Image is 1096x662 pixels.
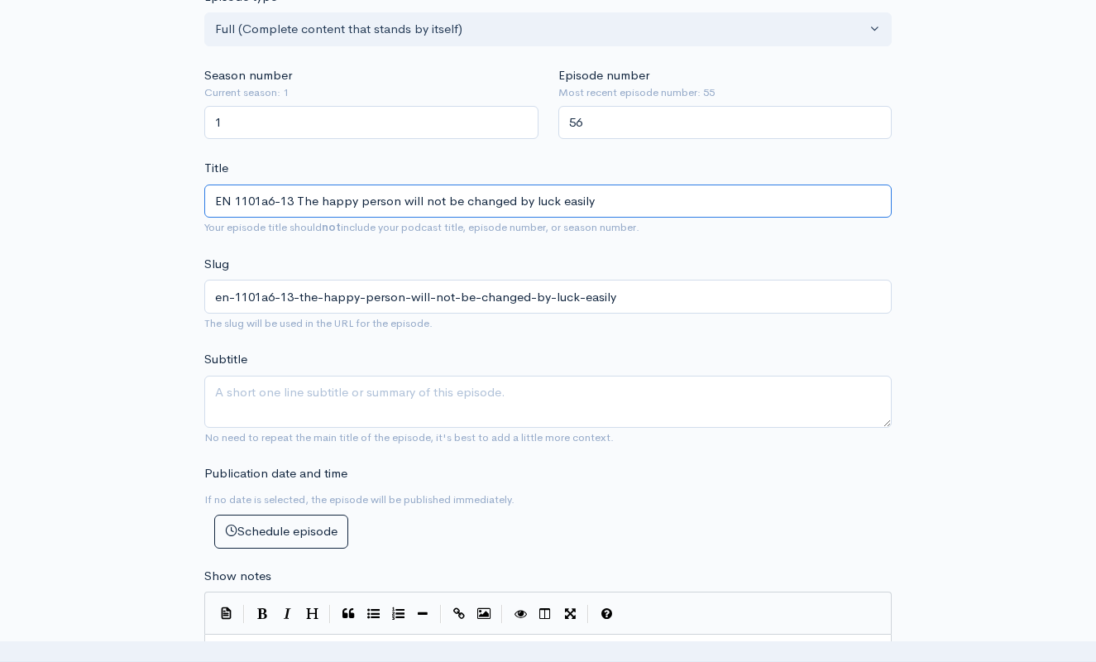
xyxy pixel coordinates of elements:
[361,602,385,626] button: Generic List
[594,602,619,626] button: Markdown Guide
[243,605,245,624] i: |
[204,159,228,178] label: Title
[501,605,503,624] i: |
[587,605,589,624] i: |
[204,84,538,101] small: Current season: 1
[204,185,892,218] input: What is the episode's title?
[204,464,347,483] label: Publication date and time
[215,20,866,39] div: Full (Complete content that stands by itself)
[204,106,538,140] input: Enter season number for this episode
[204,255,229,274] label: Slug
[204,567,271,586] label: Show notes
[558,602,582,626] button: Toggle Fullscreen
[204,492,514,506] small: If no date is selected, the episode will be published immediately.
[508,602,533,626] button: Toggle Preview
[204,316,433,330] small: The slug will be used in the URL for the episode.
[204,430,614,444] small: No need to repeat the main title of the episode, it's best to add a little more context.
[558,106,893,140] input: Enter episode number
[214,515,348,549] button: Schedule episode
[322,220,341,234] strong: not
[558,66,649,85] label: Episode number
[299,602,324,626] button: Heading
[275,602,299,626] button: Italic
[440,605,442,624] i: |
[204,220,639,234] small: Your episode title should include your podcast title, episode number, or season number.
[204,280,892,314] input: title-of-episode
[533,602,558,626] button: Toggle Side by Side
[558,84,893,101] small: Most recent episode number: 55
[336,602,361,626] button: Quote
[410,602,435,626] button: Insert Horizontal Line
[204,66,292,85] label: Season number
[250,602,275,626] button: Bold
[213,600,238,625] button: Insert Show Notes Template
[447,602,471,626] button: Create Link
[204,12,892,46] button: Full (Complete content that stands by itself)
[471,602,496,626] button: Insert Image
[204,350,247,369] label: Subtitle
[385,602,410,626] button: Numbered List
[329,605,331,624] i: |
